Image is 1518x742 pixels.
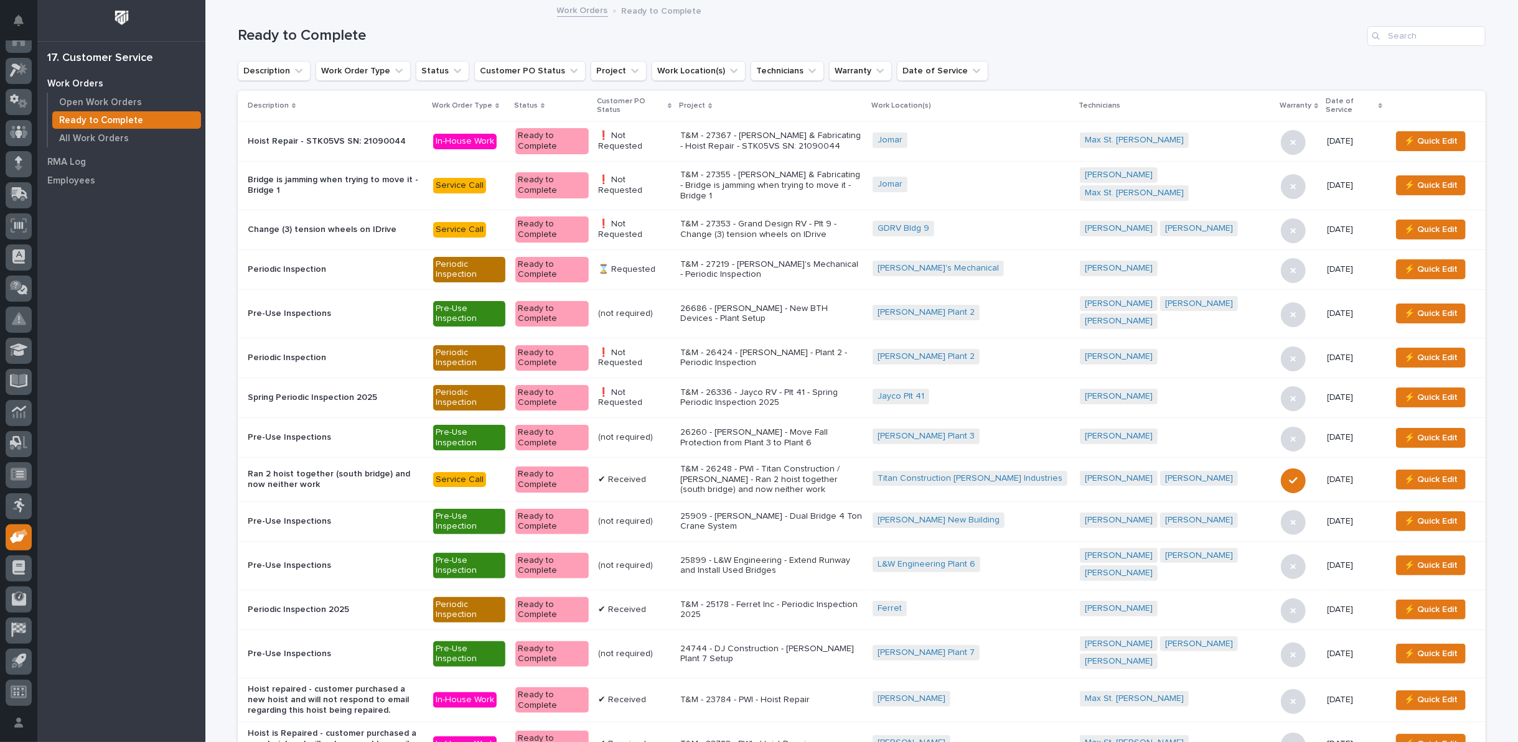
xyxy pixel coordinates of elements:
[238,590,1486,629] tr: Periodic Inspection 2025Periodic InspectionReady to Complete✔ ReceivedT&M - 25178 - Ferret Inc - ...
[238,210,1486,249] tr: Change (3) tension wheels on IDriveService CallReady to Complete❗ Not RequestedT&M - 27353 - Gran...
[1396,511,1466,531] button: ⚡ Quick Edit
[1396,428,1466,448] button: ⚡ Quick Edit
[238,630,1486,679] tr: Pre-Use InspectionsPre-Use InspectionReady to Complete(not required)24744 - DJ Construction - [PE...
[1404,262,1458,277] span: ⚡ Quick Edit
[515,128,589,154] div: Ready to Complete
[680,170,863,201] p: T&M - 27355 - [PERSON_NAME] & Fabricating - Bridge is jamming when trying to move it - Bridge 1
[1085,223,1153,234] a: [PERSON_NAME]
[248,392,423,403] p: Spring Periodic Inspection 2025
[433,257,505,283] div: Periodic Inspection
[1396,175,1466,195] button: ⚡ Quick Edit
[1165,299,1233,309] a: [PERSON_NAME]
[1085,188,1184,198] a: Max St. [PERSON_NAME]
[680,348,863,369] p: T&M - 26424 - [PERSON_NAME] - Plant 2 - Periodic Inspection
[248,432,423,443] p: Pre-Use Inspections
[878,351,975,362] a: [PERSON_NAME] Plant 2
[680,131,863,152] p: T&M - 27367 - [PERSON_NAME] & Fabricating - Hoist Repair - STK05VS SN: 21090044
[433,641,505,667] div: Pre-Use Inspection
[515,597,589,623] div: Ready to Complete
[1085,473,1153,484] a: [PERSON_NAME]
[16,15,32,35] div: Notifications
[515,553,589,579] div: Ready to Complete
[1328,605,1381,615] p: [DATE]
[48,93,205,111] a: Open Work Orders
[1328,353,1381,363] p: [DATE]
[1396,131,1466,151] button: ⚡ Quick Edit
[248,264,423,275] p: Periodic Inspection
[878,263,999,274] a: [PERSON_NAME]'s Mechanical
[1165,515,1233,526] a: [PERSON_NAME]
[6,7,32,34] button: Notifications
[238,289,1486,338] tr: Pre-Use InspectionsPre-Use InspectionReady to Complete(not required)26686 - [PERSON_NAME] - New B...
[597,95,665,118] p: Customer PO Status
[515,301,589,327] div: Ready to Complete
[514,99,538,113] p: Status
[238,378,1486,417] tr: Spring Periodic Inspection 2025Periodic InspectionReady to Complete❗ Not RequestedT&M - 26336 - J...
[59,115,143,126] p: Ready to Complete
[238,338,1486,378] tr: Periodic InspectionPeriodic InspectionReady to Complete❗ Not RequestedT&M - 26424 - [PERSON_NAME]...
[878,307,975,318] a: [PERSON_NAME] Plant 2
[1085,351,1153,362] a: [PERSON_NAME]
[515,216,589,243] div: Ready to Complete
[599,649,671,659] p: (not required)
[1404,558,1458,573] span: ⚡ Quick Edit
[248,605,423,615] p: Periodic Inspection 2025
[1396,220,1466,239] button: ⚡ Quick Edit
[59,97,142,108] p: Open Work Orders
[599,605,671,615] p: ✔ Received
[1404,514,1458,529] span: ⚡ Quick Edit
[878,693,945,704] a: [PERSON_NAME]
[1280,99,1311,113] p: Warranty
[878,179,902,190] a: Jomar
[1404,602,1458,617] span: ⚡ Quick Edit
[1396,555,1466,575] button: ⚡ Quick Edit
[878,515,1000,526] a: [PERSON_NAME] New Building
[1085,550,1153,561] a: [PERSON_NAME]
[1404,350,1458,365] span: ⚡ Quick Edit
[1396,690,1466,710] button: ⚡ Quick Edit
[599,432,671,443] p: (not required)
[248,516,423,527] p: Pre-Use Inspections
[238,501,1486,541] tr: Pre-Use InspectionsPre-Use InspectionReady to Complete(not required)25909 - [PERSON_NAME] - Dual ...
[433,597,505,623] div: Periodic Inspection
[474,61,586,81] button: Customer PO Status
[599,475,671,485] p: ✔ Received
[1085,263,1153,274] a: [PERSON_NAME]
[433,222,486,238] div: Service Call
[680,387,863,409] p: T&M - 26336 - Jayco RV - Plt 41 - Spring Periodic Inspection 2025
[248,469,423,490] p: Ran 2 hoist together (south bridge) and now neither work
[248,649,423,659] p: Pre-Use Inspections
[433,385,505,411] div: Periodic Inspection
[1079,99,1120,113] p: Technicians
[1085,693,1184,704] a: Max St. [PERSON_NAME]
[878,135,902,146] a: Jomar
[1085,568,1153,578] a: [PERSON_NAME]
[599,175,671,196] p: ❗ Not Requested
[1328,308,1381,319] p: [DATE]
[248,353,423,363] p: Periodic Inspection
[238,27,1362,45] h1: Ready to Complete
[1328,225,1381,235] p: [DATE]
[878,473,1062,484] a: Titan Construction [PERSON_NAME] Industries
[871,99,931,113] p: Work Location(s)
[622,3,702,17] p: Ready to Complete
[1396,259,1466,279] button: ⚡ Quick Edit
[897,61,988,81] button: Date of Service
[599,264,671,275] p: ⌛ Requested
[591,61,647,81] button: Project
[59,133,129,144] p: All Work Orders
[1367,26,1486,46] div: Search
[1165,473,1233,484] a: [PERSON_NAME]
[515,466,589,493] div: Ready to Complete
[680,464,863,495] p: T&M - 26248 - PWI - Titan Construction / [PERSON_NAME] - Ran 2 hoist together (south bridge) and ...
[1404,692,1458,707] span: ⚡ Quick Edit
[1404,472,1458,487] span: ⚡ Quick Edit
[238,418,1486,458] tr: Pre-Use InspectionsPre-Use InspectionReady to Complete(not required)26260 - [PERSON_NAME] - Move ...
[599,131,671,152] p: ❗ Not Requested
[1396,470,1466,489] button: ⚡ Quick Edit
[878,391,924,402] a: Jayco Plt 41
[599,560,671,571] p: (not required)
[48,111,205,129] a: Ready to Complete
[433,301,505,327] div: Pre-Use Inspection
[515,385,589,411] div: Ready to Complete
